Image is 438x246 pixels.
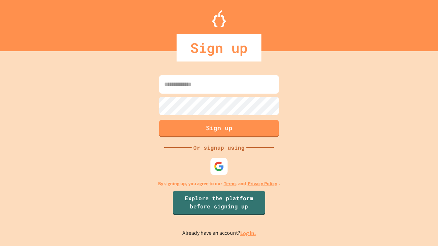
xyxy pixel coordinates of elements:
[240,230,256,237] a: Log in.
[158,180,280,187] p: By signing up, you agree to our and .
[177,34,261,61] div: Sign up
[159,120,279,137] button: Sign up
[192,143,246,152] div: Or signup using
[212,10,226,27] img: Logo.svg
[248,180,277,187] a: Privacy Policy
[224,180,236,187] a: Terms
[214,161,224,172] img: google-icon.svg
[182,229,256,237] p: Already have an account?
[173,191,265,215] a: Explore the platform before signing up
